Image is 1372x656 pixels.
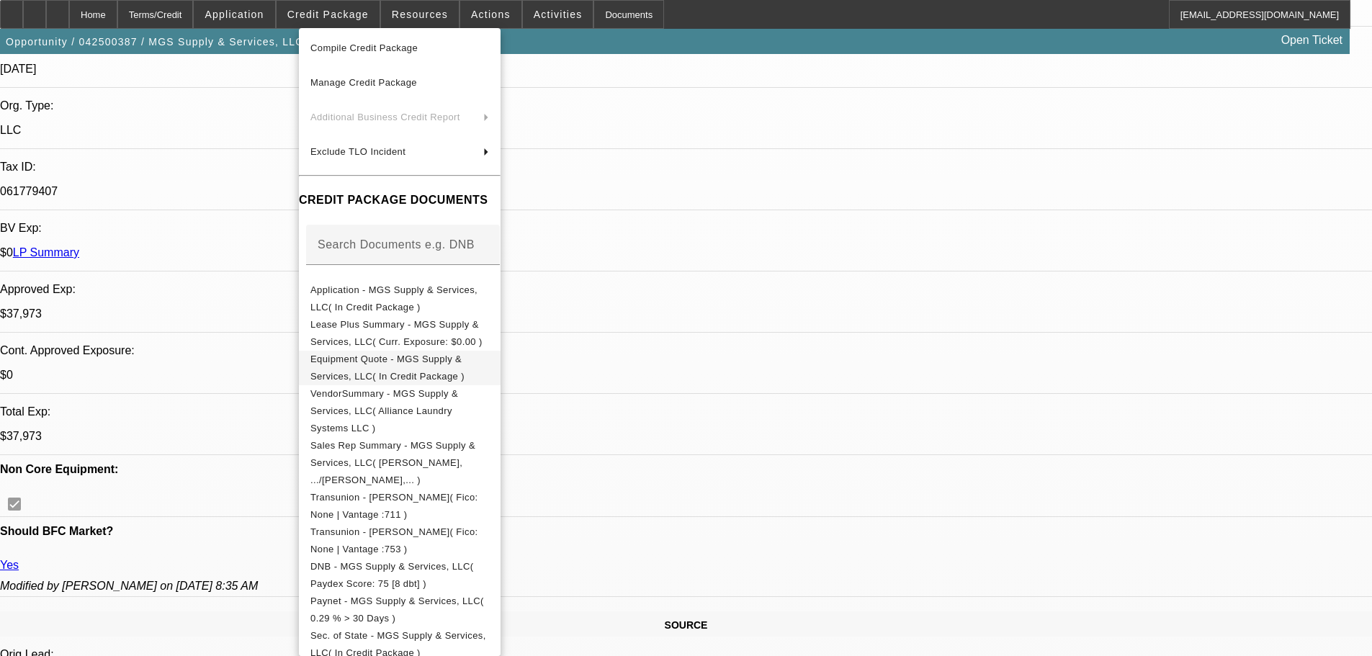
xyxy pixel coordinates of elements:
[310,146,405,157] span: Exclude TLO Incident
[299,558,501,593] button: DNB - MGS Supply & Services, LLC( Paydex Score: 75 [8 dbt] )
[299,593,501,627] button: Paynet - MGS Supply & Services, LLC( 0.29 % > 30 Days )
[299,437,501,489] button: Sales Rep Summary - MGS Supply & Services, LLC( Wesolowski, .../Wesolowski,... )
[299,351,501,385] button: Equipment Quote - MGS Supply & Services, LLC( In Credit Package )
[299,489,501,524] button: Transunion - Reyes, Gisella( Fico: None | Vantage :711 )
[310,440,475,485] span: Sales Rep Summary - MGS Supply & Services, LLC( [PERSON_NAME], .../[PERSON_NAME],... )
[310,388,458,433] span: VendorSummary - MGS Supply & Services, LLC( Alliance Laundry Systems LLC )
[310,77,417,88] span: Manage Credit Package
[299,192,501,209] h4: CREDIT PACKAGE DOCUMENTS
[310,596,484,624] span: Paynet - MGS Supply & Services, LLC( 0.29 % > 30 Days )
[310,526,478,554] span: Transunion - [PERSON_NAME]( Fico: None | Vantage :753 )
[318,238,475,251] mat-label: Search Documents e.g. DNB
[310,354,465,382] span: Equipment Quote - MGS Supply & Services, LLC( In Credit Package )
[310,284,477,313] span: Application - MGS Supply & Services, LLC( In Credit Package )
[299,524,501,558] button: Transunion - Reyes, Saul( Fico: None | Vantage :753 )
[299,385,501,437] button: VendorSummary - MGS Supply & Services, LLC( Alliance Laundry Systems LLC )
[299,282,501,316] button: Application - MGS Supply & Services, LLC( In Credit Package )
[299,316,501,351] button: Lease Plus Summary - MGS Supply & Services, LLC( Curr. Exposure: $0.00 )
[310,492,478,520] span: Transunion - [PERSON_NAME]( Fico: None | Vantage :711 )
[310,319,483,347] span: Lease Plus Summary - MGS Supply & Services, LLC( Curr. Exposure: $0.00 )
[310,42,418,53] span: Compile Credit Package
[310,561,474,589] span: DNB - MGS Supply & Services, LLC( Paydex Score: 75 [8 dbt] )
